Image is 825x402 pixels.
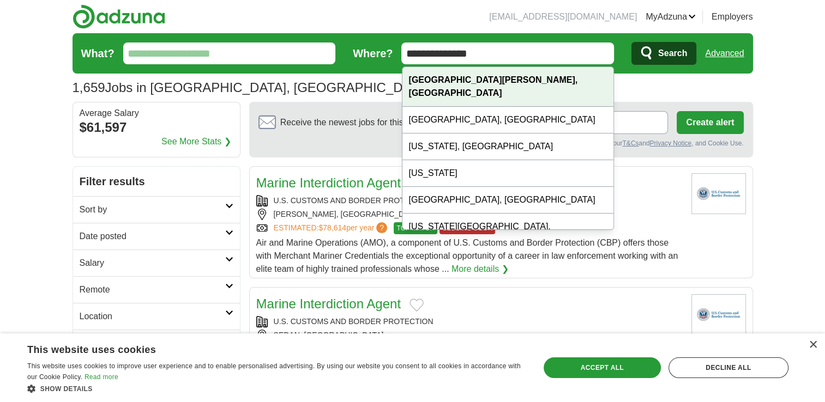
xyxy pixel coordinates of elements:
a: Remote [73,276,240,303]
div: [US_STATE][GEOGRAPHIC_DATA], [GEOGRAPHIC_DATA] [402,214,614,253]
div: By creating an alert, you agree to our and , and Cookie Use. [258,138,744,148]
img: U.S. Customs and Border Protection logo [691,173,746,214]
span: Search [658,42,687,64]
div: $61,597 [80,118,233,137]
img: U.S. Customs and Border Protection logo [691,294,746,335]
a: Marine Interdiction Agent [256,175,401,190]
img: Adzuna logo [73,4,165,29]
a: Date posted [73,223,240,249]
a: U.S. CUSTOMS AND BORDER PROTECTION [274,317,433,326]
span: $78,614 [318,223,346,232]
a: U.S. CUSTOMS AND BORDER PROTECTION [274,196,433,205]
h2: Location [80,310,225,323]
h2: Date posted [80,230,225,243]
div: Show details [27,383,525,394]
a: ESTIMATED:$78,614per year? [274,222,390,234]
span: TOP MATCH [394,222,437,234]
div: Accept all [544,357,661,378]
a: Salary [73,249,240,276]
div: [GEOGRAPHIC_DATA], [GEOGRAPHIC_DATA] [402,187,614,214]
span: Air and Marine Operations (AMO), a component of U.S. Customs and Border Protection (CBP) offers t... [256,238,678,273]
span: This website uses cookies to improve user experience and to enable personalised advertising. By u... [27,362,521,381]
a: Sort by [73,196,240,223]
a: Location [73,303,240,330]
a: Marine Interdiction Agent [256,296,401,311]
li: [EMAIL_ADDRESS][DOMAIN_NAME] [489,10,637,23]
span: 1,659 [73,78,105,98]
h2: Salary [80,257,225,270]
div: [US_STATE], [GEOGRAPHIC_DATA] [402,133,614,160]
div: [PERSON_NAME], [GEOGRAPHIC_DATA] [256,209,683,220]
button: Add to favorite jobs [410,299,424,312]
a: Advanced [705,42,744,64]
h2: Sort by [80,203,225,216]
a: Privacy Notice [649,139,691,147]
a: More details ❯ [451,263,509,276]
span: ? [376,222,387,233]
div: Close [809,341,817,349]
h1: Jobs in [GEOGRAPHIC_DATA], [GEOGRAPHIC_DATA] [73,80,430,95]
button: Search [631,42,696,65]
strong: [GEOGRAPHIC_DATA][PERSON_NAME], [GEOGRAPHIC_DATA] [409,75,578,98]
div: Decline all [669,357,788,378]
div: Average Salary [80,109,233,118]
a: Read more, opens a new window [85,373,118,381]
div: This website uses cookies [27,340,497,356]
a: Employers [712,10,753,23]
button: Create alert [677,111,743,134]
h2: Filter results [73,167,240,196]
span: Receive the newest jobs for this search : [280,116,467,129]
a: T&Cs [622,139,639,147]
div: SEDAN, [GEOGRAPHIC_DATA] [256,330,683,341]
span: Show details [40,385,93,393]
label: What? [81,45,115,62]
h2: Remote [80,283,225,296]
label: Where? [353,45,393,62]
a: See More Stats ❯ [161,135,231,148]
div: [GEOGRAPHIC_DATA], [GEOGRAPHIC_DATA] [402,107,614,133]
a: MyAdzuna [646,10,696,23]
a: Category [73,330,240,356]
div: [US_STATE] [402,160,614,187]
